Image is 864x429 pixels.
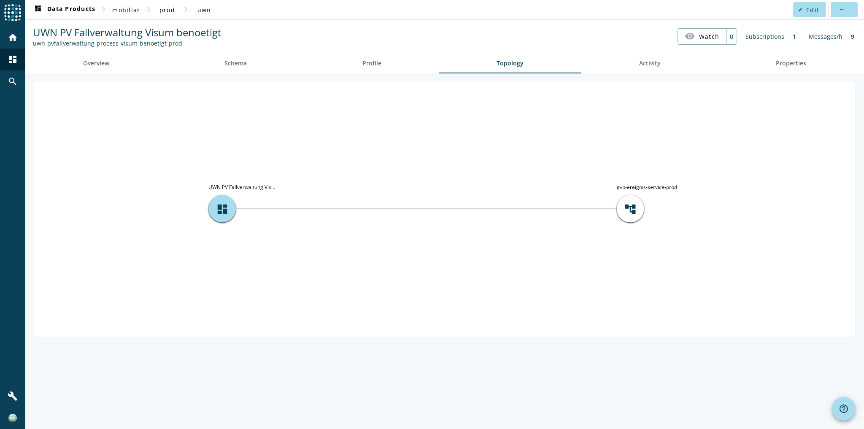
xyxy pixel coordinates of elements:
mat-icon: dashboard [33,5,43,15]
mat-icon: build [8,391,18,401]
span: UWN PV Fallverwaltung Visum benoetigt [33,25,221,39]
span: dashboard [216,202,229,215]
mat-icon: edit [798,7,803,12]
span: Schema [224,60,247,66]
span: mobiliar [112,6,140,14]
div: Messages/h [805,28,847,45]
span: prod [159,6,175,14]
span: Watch [699,29,719,44]
button: Watch [678,29,726,44]
span: Activity [639,60,661,66]
mat-icon: search [8,76,18,86]
button: prod [154,2,181,17]
mat-icon: home [8,32,18,43]
span: Profile [362,60,381,66]
mat-icon: more_horiz [839,7,844,12]
mat-icon: help_outline [839,404,849,414]
div: 0 [726,29,737,44]
span: Data Products [33,5,95,15]
div: 9 [847,28,859,45]
span: Topology [497,60,524,66]
div: Kafka Topic: uwn-pvfallverwaltung-process-visum-benoetigt-prod [33,39,221,47]
div: Subscriptions [741,28,788,45]
span: Overview [83,60,109,66]
mat-icon: chevron_right [99,4,109,14]
mat-icon: dashboard [8,54,18,65]
button: Edit [793,2,826,17]
button: Data Products [30,2,99,17]
span: uwn [197,6,211,14]
span: Properties [776,60,806,66]
tspan: UWN PV Fallverwaltung Vis... [208,183,275,191]
mat-icon: visibility [685,31,695,41]
span: account_tree [624,202,637,215]
mat-icon: chevron_right [143,4,154,14]
button: mobiliar [109,2,143,17]
span: Edit [806,6,819,14]
tspan: gvp-ereignis-service-prod [617,183,677,191]
img: c5efd522b9e2345ba31424202ff1fd10 [8,414,17,422]
div: 1 [788,28,800,45]
img: spoud-logo.svg [4,4,21,21]
button: uwn [191,2,218,17]
mat-icon: chevron_right [181,4,191,14]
